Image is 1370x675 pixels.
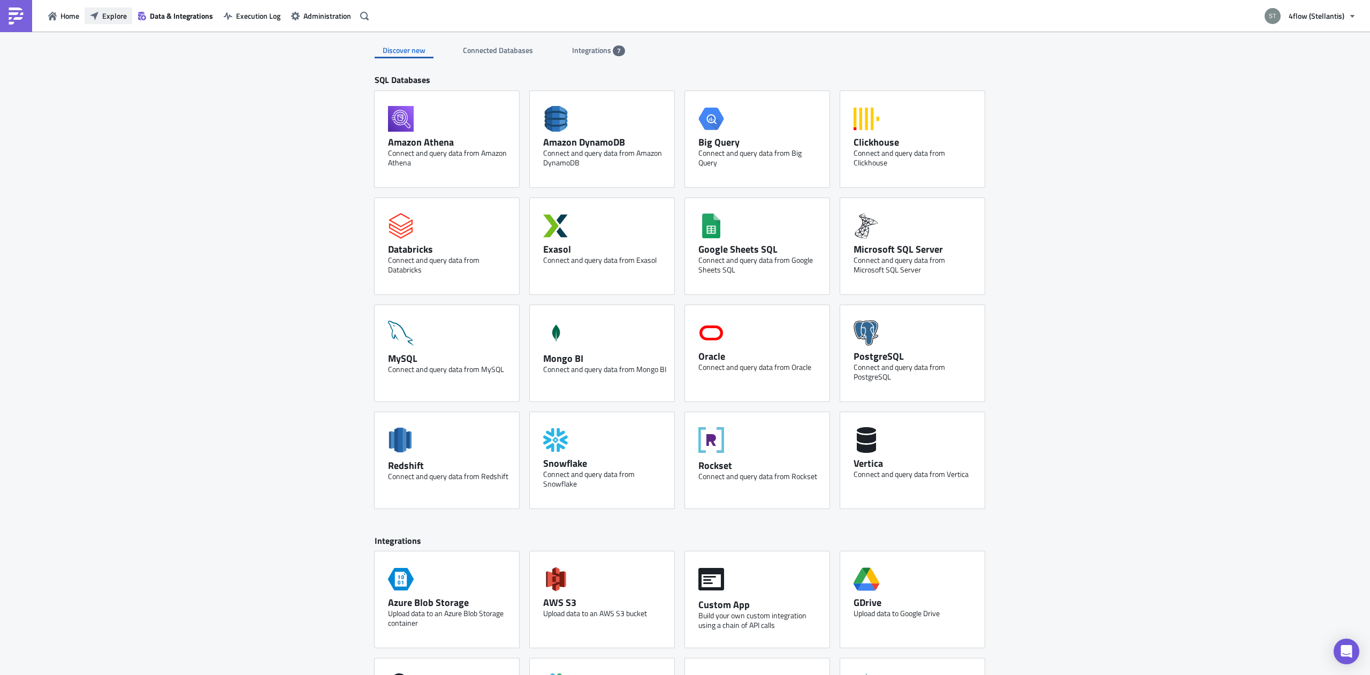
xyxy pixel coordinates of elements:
[543,469,666,489] div: Connect and query data from Snowflake
[218,7,286,24] button: Execution Log
[543,596,666,609] div: AWS S3
[60,10,79,21] span: Home
[543,609,666,618] div: Upload data to an AWS S3 bucket
[543,457,666,469] div: Snowflake
[102,10,127,21] span: Explore
[698,472,821,481] div: Connect and query data from Rockset
[854,596,977,609] div: GDrive
[543,255,666,265] div: Connect and query data from Exasol
[698,611,821,630] div: Build your own custom integration using a chain of API calls
[375,535,995,552] div: Integrations
[286,7,356,24] button: Administration
[1258,4,1362,28] button: 4flow (Stellantis)
[854,469,977,479] div: Connect and query data from Vertica
[303,10,351,21] span: Administration
[854,350,977,362] div: PostgreSQL
[543,136,666,148] div: Amazon DynamoDB
[150,10,213,21] span: Data & Integrations
[617,47,621,55] span: 7
[854,243,977,255] div: Microsoft SQL Server
[543,352,666,365] div: Mongo BI
[388,243,511,255] div: Databricks
[854,609,977,618] div: Upload data to Google Drive
[1264,7,1282,25] img: Avatar
[698,136,821,148] div: Big Query
[388,472,511,481] div: Connect and query data from Redshift
[1334,639,1359,664] div: Open Intercom Messenger
[543,148,666,168] div: Connect and query data from Amazon DynamoDB
[85,7,132,24] button: Explore
[388,562,414,596] span: Azure Storage Blob
[854,457,977,469] div: Vertica
[388,352,511,365] div: MySQL
[543,365,666,374] div: Connect and query data from Mongo BI
[854,148,977,168] div: Connect and query data from Clickhouse
[388,136,511,148] div: Amazon Athena
[236,10,280,21] span: Execution Log
[388,365,511,374] div: Connect and query data from MySQL
[543,243,666,255] div: Exasol
[375,74,995,91] div: SQL Databases
[388,596,511,609] div: Azure Blob Storage
[463,44,535,56] span: Connected Databases
[375,42,433,58] div: Discover new
[854,255,977,275] div: Connect and query data from Microsoft SQL Server
[388,459,511,472] div: Redshift
[698,350,821,362] div: Oracle
[698,598,821,611] div: Custom App
[854,362,977,382] div: Connect and query data from PostgreSQL
[388,148,511,168] div: Connect and query data from Amazon Athena
[698,459,821,472] div: Rockset
[572,44,613,56] span: Integrations
[132,7,218,24] button: Data & Integrations
[43,7,85,24] button: Home
[1289,10,1344,21] span: 4flow (Stellantis)
[854,136,977,148] div: Clickhouse
[698,362,821,372] div: Connect and query data from Oracle
[388,609,511,628] div: Upload data to an Azure Blob Storage container
[388,255,511,275] div: Connect and query data from Databricks
[698,243,821,255] div: Google Sheets SQL
[698,148,821,168] div: Connect and query data from Big Query
[7,7,25,25] img: PushMetrics
[698,255,821,275] div: Connect and query data from Google Sheets SQL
